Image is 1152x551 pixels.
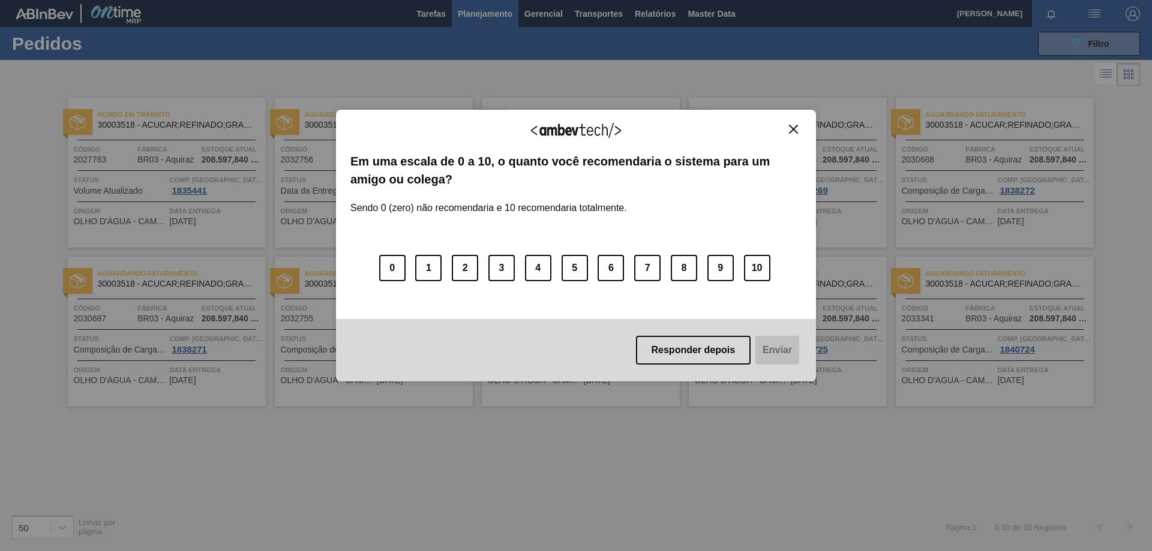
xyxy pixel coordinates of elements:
img: Close [789,125,798,134]
button: 10 [744,255,770,281]
button: Close [785,124,802,134]
label: Em uma escala de 0 a 10, o quanto você recomendaria o sistema para um amigo ou colega? [350,152,802,189]
button: 1 [415,255,442,281]
button: 5 [562,255,588,281]
label: Sendo 0 (zero) não recomendaria e 10 recomendaria totalmente. [350,188,627,213]
button: 3 [488,255,515,281]
img: Logo Ambevtech [531,123,621,138]
button: 0 [379,255,406,281]
button: 8 [671,255,697,281]
button: 2 [452,255,478,281]
button: 4 [525,255,551,281]
button: Responder depois [636,336,751,365]
button: 9 [707,255,734,281]
button: 6 [598,255,624,281]
button: 7 [634,255,661,281]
